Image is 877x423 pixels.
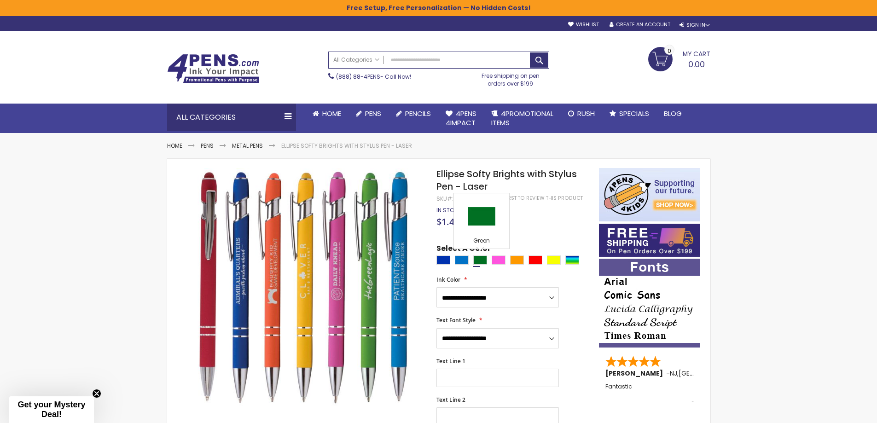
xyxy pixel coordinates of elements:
div: Orange [510,255,524,265]
span: Get your Mystery Deal! [17,400,85,419]
span: Home [322,109,341,118]
div: Green [456,237,507,246]
a: (888) 88-4PENS [336,73,380,81]
a: Specials [602,104,656,124]
div: Blue Light [455,255,469,265]
li: Ellipse Softy Brights with Stylus Pen - Laser [281,142,412,150]
span: All Categories [333,56,379,64]
span: $1.42 [436,215,459,228]
span: Text Line 1 [436,357,465,365]
div: Yellow [547,255,561,265]
a: Wishlist [568,21,599,28]
span: NJ [670,369,677,378]
a: Metal Pens [232,142,263,150]
div: All Categories [167,104,296,131]
a: Rush [561,104,602,124]
div: Sign In [680,22,710,29]
div: Assorted [565,255,579,265]
span: 0.00 [688,58,705,70]
img: 4Pens Custom Pens and Promotional Products [167,54,259,83]
div: Green [473,255,487,265]
span: - , [666,369,746,378]
div: Pink [492,255,505,265]
img: 4pens 4 kids [599,168,700,221]
span: Ink Color [436,276,460,284]
span: [GEOGRAPHIC_DATA] [679,369,746,378]
div: Red [529,255,542,265]
a: Home [305,104,348,124]
span: Blog [664,109,682,118]
a: 4PROMOTIONALITEMS [484,104,561,133]
span: Ellipse Softy Brights with Stylus Pen - Laser [436,168,577,193]
div: Free shipping on pen orders over $199 [472,69,549,87]
span: [PERSON_NAME] [605,369,666,378]
img: Ellipse Softy Brights with Stylus Pen - Laser [186,167,424,406]
a: Be the first to review this product [486,195,583,202]
strong: SKU [436,195,453,203]
a: Home [167,142,182,150]
img: font-personalization-examples [599,259,700,348]
div: Get your Mystery Deal!Close teaser [9,396,94,423]
span: Text Font Style [436,316,476,324]
a: Blog [656,104,689,124]
a: Pens [201,142,214,150]
a: 4Pens4impact [438,104,484,133]
a: Create an Account [610,21,670,28]
span: 0 [668,46,671,55]
span: 4PROMOTIONAL ITEMS [491,109,553,127]
span: Rush [577,109,595,118]
span: Specials [619,109,649,118]
a: 0.00 0 [648,47,710,70]
div: Blue [436,255,450,265]
span: Select A Color [436,243,491,256]
img: Free shipping on orders over $199 [599,224,700,257]
span: - Call Now! [336,73,411,81]
a: All Categories [329,52,384,67]
span: Pencils [405,109,431,118]
span: 4Pens 4impact [446,109,476,127]
span: In stock [436,206,462,214]
a: Pencils [389,104,438,124]
div: Fantastic [605,383,695,403]
div: Availability [436,207,462,214]
button: Close teaser [92,389,101,398]
span: Pens [365,109,381,118]
span: Text Line 2 [436,396,465,404]
a: Pens [348,104,389,124]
